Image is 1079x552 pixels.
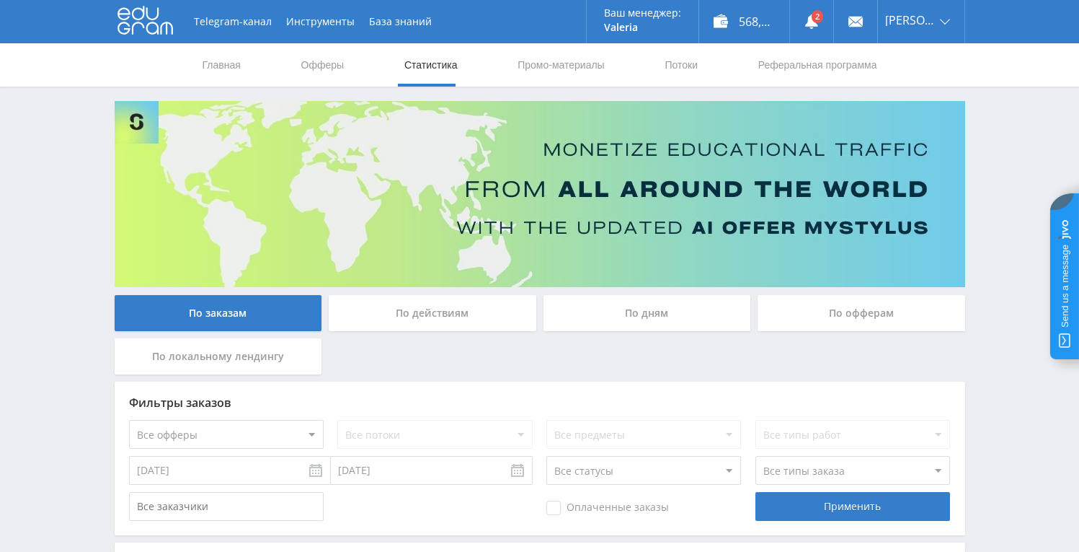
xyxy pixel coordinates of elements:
[604,7,681,19] p: Ваш менеджер:
[546,501,669,515] span: Оплаченные заказы
[329,295,536,331] div: По действиям
[516,43,605,87] a: Промо-материалы
[663,43,699,87] a: Потоки
[403,43,459,87] a: Статистика
[115,101,965,287] img: Banner
[604,22,681,33] p: Valeria
[129,396,951,409] div: Фильтры заказов
[757,43,879,87] a: Реферальная программа
[758,295,965,331] div: По офферам
[755,492,950,521] div: Применить
[543,295,751,331] div: По дням
[115,338,322,374] div: По локальному лендингу
[300,43,346,87] a: Офферы
[129,492,324,521] input: Все заказчики
[115,295,322,331] div: По заказам
[201,43,242,87] a: Главная
[885,14,936,26] span: [PERSON_NAME]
